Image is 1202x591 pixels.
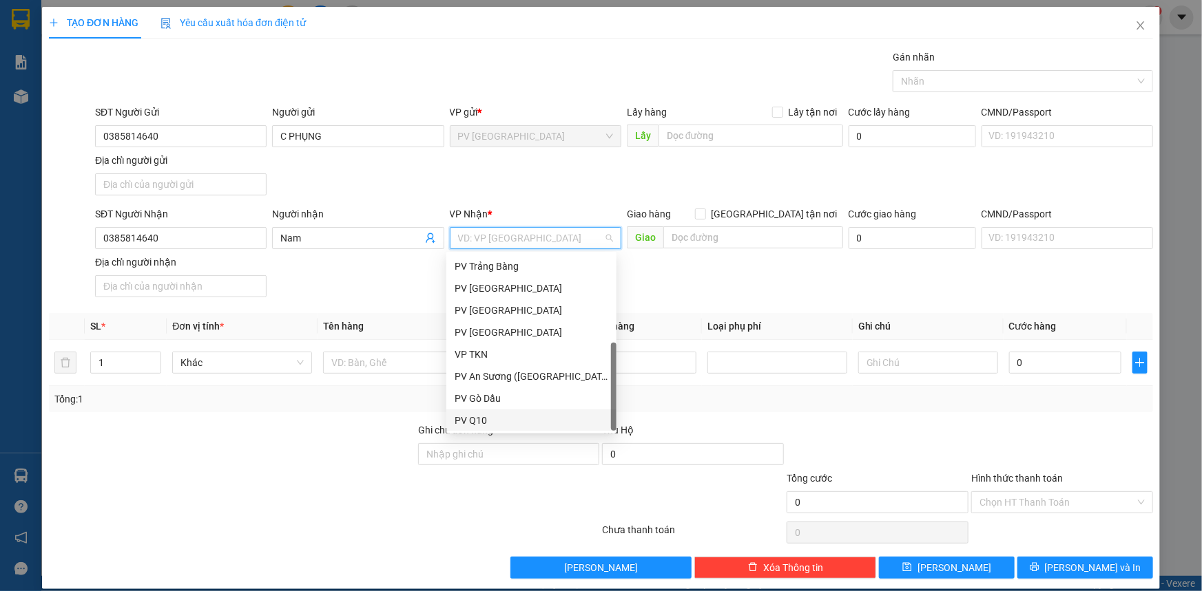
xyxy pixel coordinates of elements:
label: Gán nhãn [893,52,935,63]
span: Xóa Thông tin [763,560,823,575]
div: PV Trảng Bàng [455,259,608,274]
li: [STREET_ADDRESS][PERSON_NAME]. [GEOGRAPHIC_DATA], Tỉnh [GEOGRAPHIC_DATA] [129,34,576,51]
span: Giao [627,226,663,248]
span: [PERSON_NAME] [918,560,991,575]
span: Lấy hàng [627,107,667,118]
input: Địa chỉ của người nhận [95,275,267,297]
span: Đơn vị tính [172,321,224,332]
div: VP TKN [446,343,616,365]
span: save [902,562,912,573]
span: plus [49,18,59,28]
div: Tổng: 1 [54,391,464,407]
div: VP TKN [455,347,608,362]
button: save[PERSON_NAME] [879,557,1015,579]
span: user-add [425,233,436,244]
input: Ghi chú đơn hàng [418,443,600,465]
span: Yêu cầu xuất hóa đơn điện tử [160,17,306,28]
span: Giao hàng [627,208,671,219]
span: [GEOGRAPHIC_DATA] tận nơi [706,206,843,222]
label: Cước giao hàng [849,208,917,219]
input: Cước giao hàng [849,227,976,249]
label: Hình thức thanh toán [971,473,1063,484]
span: Tên hàng [323,321,364,332]
div: PV Trảng Bàng [446,255,616,277]
input: VD: Bàn, Ghế [323,352,463,374]
th: Ghi chú [853,313,1004,340]
span: delete [748,562,758,573]
div: PV [GEOGRAPHIC_DATA] [455,303,608,318]
span: Thu Hộ [602,425,634,436]
span: Khác [180,352,304,373]
div: PV Gò Dầu [455,391,608,406]
span: [PERSON_NAME] và In [1045,560,1141,575]
div: VP gửi [450,105,621,120]
span: Lấy tận nơi [783,105,843,120]
div: PV An Sương (Hàng Hóa) [446,365,616,387]
div: Chưa thanh toán [601,522,786,546]
input: Dọc đường [663,226,843,248]
div: PV An Sương ([GEOGRAPHIC_DATA]) [455,369,608,384]
input: Dọc đường [659,125,843,147]
div: SĐT Người Nhận [95,206,267,222]
div: Người nhận [272,206,444,222]
div: PV [GEOGRAPHIC_DATA] [455,325,608,340]
input: 0 [584,352,696,374]
input: Ghi Chú [858,352,998,374]
button: printer[PERSON_NAME] và In [1017,557,1153,579]
span: Cước hàng [1009,321,1057,332]
div: CMND/Passport [982,206,1153,222]
span: TẠO ĐƠN HÀNG [49,17,138,28]
label: Cước lấy hàng [849,107,911,118]
button: plus [1132,352,1148,374]
input: Địa chỉ của người gửi [95,173,267,195]
div: SĐT Người Gửi [95,105,267,120]
button: deleteXóa Thông tin [694,557,876,579]
div: PV Q10 [446,409,616,431]
div: PV [GEOGRAPHIC_DATA] [455,281,608,296]
span: Lấy [627,125,659,147]
div: Người gửi [272,105,444,120]
div: Địa chỉ người gửi [95,153,267,168]
img: logo.jpg [17,17,86,86]
span: PV Phước Đông [458,126,613,147]
span: Tổng cước [787,473,832,484]
div: Địa chỉ người nhận [95,255,267,270]
b: GỬI : PV [GEOGRAPHIC_DATA] [17,100,205,146]
button: Close [1121,7,1160,45]
img: icon [160,18,172,29]
label: Ghi chú đơn hàng [418,425,494,436]
button: delete [54,352,76,374]
span: close [1135,20,1146,31]
th: Loại phụ phí [702,313,853,340]
button: [PERSON_NAME] [510,557,692,579]
span: plus [1133,357,1147,368]
div: PV Q10 [455,413,608,428]
span: VP Nhận [450,208,488,219]
div: PV Phước Đông [446,299,616,321]
span: [PERSON_NAME] [564,560,638,575]
span: printer [1030,562,1039,573]
input: Cước lấy hàng [849,125,976,147]
div: PV Hòa Thành [446,277,616,299]
div: PV Tây Ninh [446,321,616,343]
div: PV Gò Dầu [446,387,616,409]
li: Hotline: 1900 8153 [129,51,576,68]
span: SL [90,321,101,332]
div: CMND/Passport [982,105,1153,120]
